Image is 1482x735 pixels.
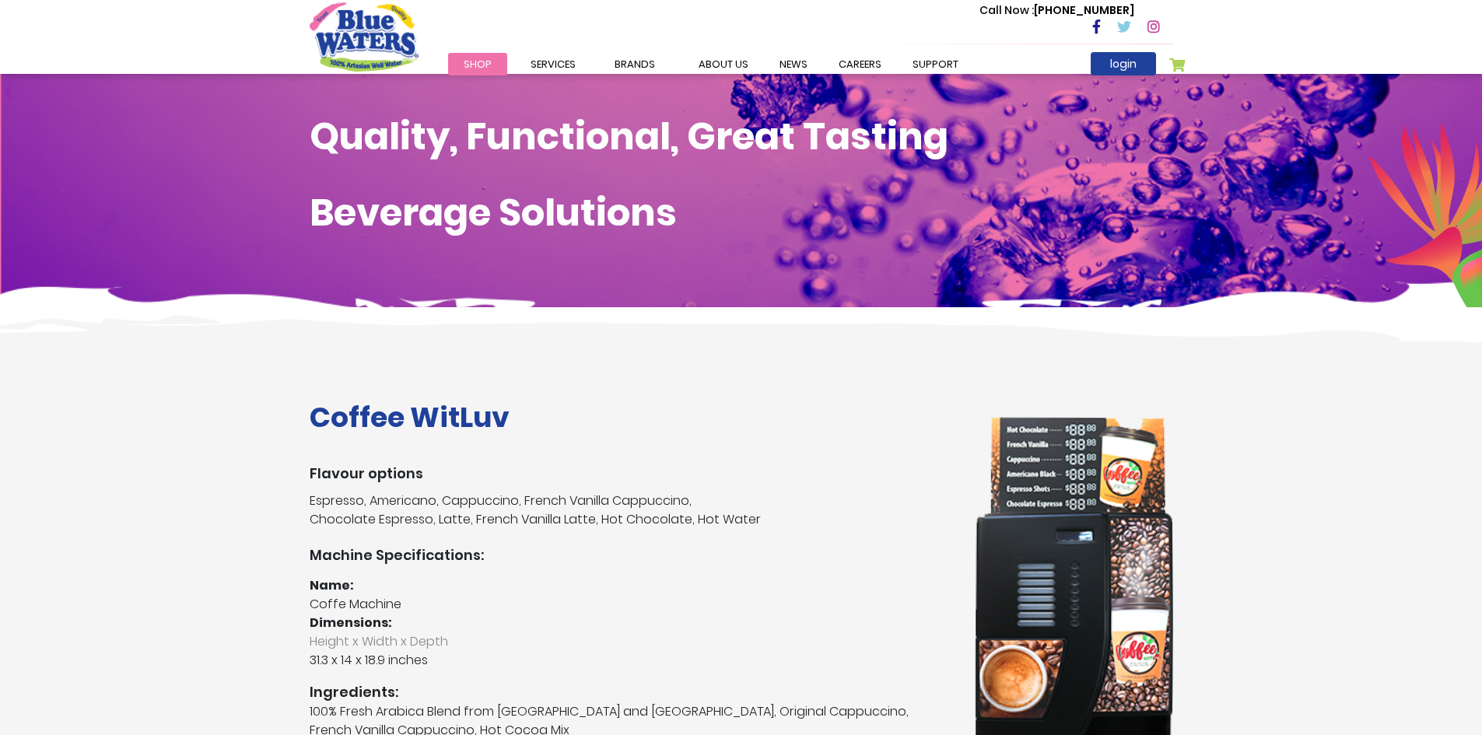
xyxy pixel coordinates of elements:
a: store logo [310,2,419,71]
h1: Beverage Solutions [310,191,1173,236]
a: careers [823,53,897,75]
p: Espresso, Americano, Cappuccino, French Vanilla Cappuccino, Chocolate Espresso, Latte, French Van... [310,492,951,529]
a: login [1091,52,1156,75]
span: Call Now : [979,2,1034,18]
span: Height x Width x Depth [310,632,951,651]
h3: Flavour options [310,465,951,482]
strong: Dimensions: [310,614,392,632]
a: News [764,53,823,75]
span: Services [531,57,576,72]
strong: Name: [310,576,354,594]
h1: Quality, Functional, Great Tasting [310,114,1173,159]
p: 31.3 x 14 x 18.9 inches [310,632,951,670]
span: Brands [615,57,655,72]
a: about us [683,53,764,75]
p: [PHONE_NUMBER] [979,2,1134,19]
h3: Machine Specifications: [310,547,951,564]
strong: Ingredients: [310,681,951,702]
span: Shop [464,57,492,72]
p: Coffe Machine [310,595,951,614]
a: support [897,53,974,75]
h1: Coffee WitLuv [310,401,951,434]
